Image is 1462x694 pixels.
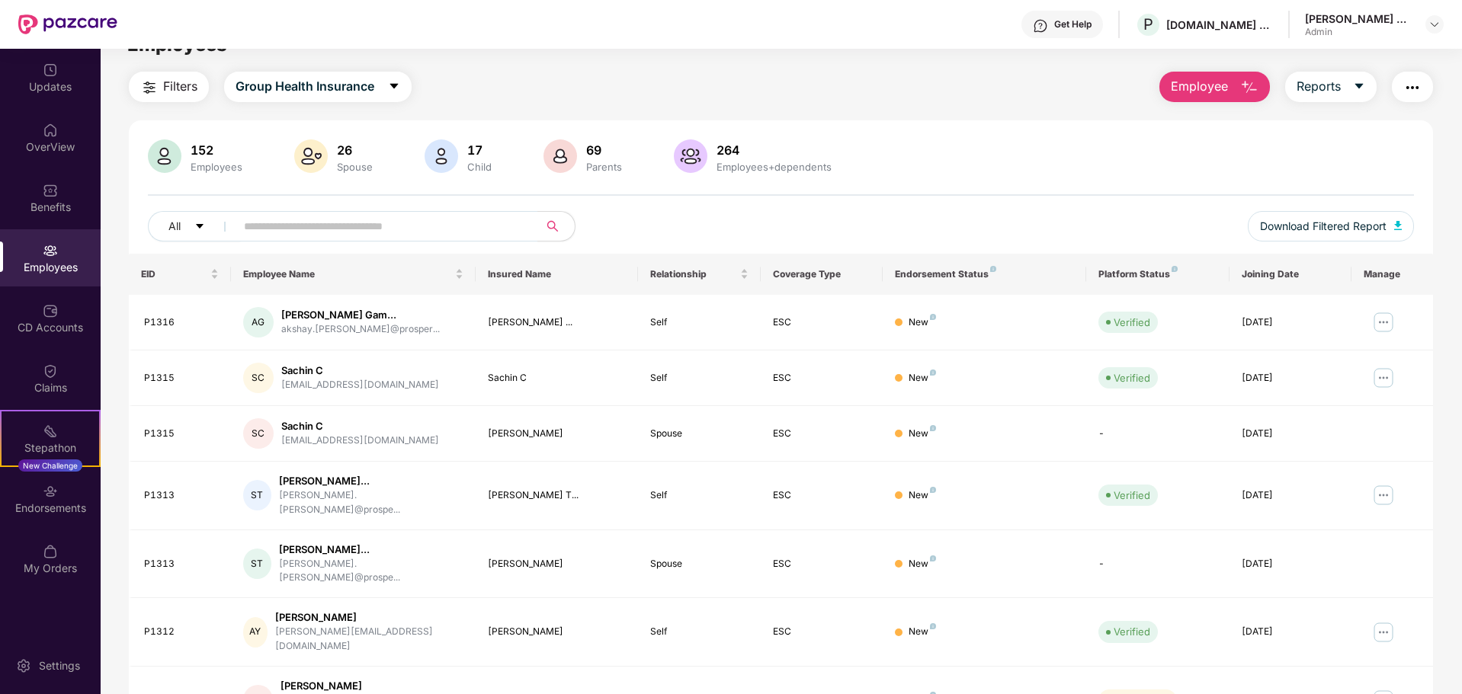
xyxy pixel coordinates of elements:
[1114,488,1150,503] div: Verified
[464,161,495,173] div: Child
[1242,557,1339,571] div: [DATE]
[334,142,376,158] div: 26
[279,488,463,517] div: [PERSON_NAME].[PERSON_NAME]@prospe...
[144,488,219,503] div: P1313
[140,78,159,97] img: svg+xml;base64,PHN2ZyB4bWxucz0iaHR0cDovL3d3dy53My5vcmcvMjAwMC9zdmciIHdpZHRoPSIyNCIgaGVpZ2h0PSIyNC...
[43,424,58,439] img: svg+xml;base64,PHN2ZyB4bWxucz0iaHR0cDovL3d3dy53My5vcmcvMjAwMC9zdmciIHdpZHRoPSIyMSIgaGVpZ2h0PSIyMC...
[543,139,577,173] img: svg+xml;base64,PHN2ZyB4bWxucz0iaHR0cDovL3d3dy53My5vcmcvMjAwMC9zdmciIHhtbG5zOnhsaW5rPSJodHRwOi8vd3...
[281,308,440,322] div: [PERSON_NAME] Gam...
[909,557,936,571] div: New
[909,488,936,503] div: New
[188,161,245,173] div: Employees
[43,363,58,379] img: svg+xml;base64,PHN2ZyBpZD0iQ2xhaW0iIHhtbG5zPSJodHRwOi8vd3d3LnczLm9yZy8yMDAwL3N2ZyIgd2lkdGg9IjIwIi...
[1248,211,1414,241] button: Download Filtered Report
[1033,18,1048,34] img: svg+xml;base64,PHN2ZyBpZD0iSGVscC0zMngzMiIgeG1sbnM9Imh0dHA6Ly93d3cudzMub3JnLzIwMDAvc3ZnIiB3aWR0aD...
[129,72,209,102] button: Filters
[281,679,463,693] div: [PERSON_NAME]
[43,123,58,138] img: svg+xml;base64,PHN2ZyBpZD0iSG9tZSIgeG1sbnM9Imh0dHA6Ly93d3cudzMub3JnLzIwMDAvc3ZnIiB3aWR0aD0iMjAiIG...
[1285,72,1377,102] button: Reportscaret-down
[1159,72,1270,102] button: Employee
[773,488,870,503] div: ESC
[488,557,627,571] div: [PERSON_NAME]
[909,371,936,385] div: New
[1353,80,1365,94] span: caret-down
[279,542,463,557] div: [PERSON_NAME]...
[638,254,760,295] th: Relationship
[476,254,639,295] th: Insured Name
[1054,18,1092,30] div: Get Help
[773,427,870,441] div: ESC
[1230,254,1351,295] th: Joining Date
[281,419,439,433] div: Sachin C
[144,625,219,639] div: P1312
[773,557,870,571] div: ESC
[1242,625,1339,639] div: [DATE]
[773,371,870,385] div: ESC
[1242,315,1339,330] div: [DATE]
[650,427,748,441] div: Spouse
[1143,15,1153,34] span: P
[488,371,627,385] div: Sachin C
[488,427,627,441] div: [PERSON_NAME]
[236,77,374,96] span: Group Health Insurance
[650,371,748,385] div: Self
[144,427,219,441] div: P1315
[537,220,567,232] span: search
[930,487,936,493] img: svg+xml;base64,PHN2ZyB4bWxucz0iaHR0cDovL3d3dy53My5vcmcvMjAwMC9zdmciIHdpZHRoPSI4IiBoZWlnaHQ9IjgiIH...
[281,322,440,337] div: akshay.[PERSON_NAME]@prosper...
[243,617,268,648] div: AY
[1114,624,1150,639] div: Verified
[141,268,207,280] span: EID
[1172,266,1178,272] img: svg+xml;base64,PHN2ZyB4bWxucz0iaHR0cDovL3d3dy53My5vcmcvMjAwMC9zdmciIHdpZHRoPSI4IiBoZWlnaHQ9IjgiIH...
[583,161,625,173] div: Parents
[1371,310,1396,334] img: manageButton
[148,211,241,241] button: Allcaret-down
[275,610,463,625] div: [PERSON_NAME]
[243,548,271,579] div: ST
[1086,406,1229,462] td: -
[1403,78,1422,97] img: svg+xml;base64,PHN2ZyB4bWxucz0iaHR0cDovL3d3dy53My5vcmcvMjAwMC9zdmciIHdpZHRoPSIyNCIgaGVpZ2h0PSIyNC...
[1166,18,1273,32] div: [DOMAIN_NAME] PRIVATE LIMITED
[1240,78,1258,97] img: svg+xml;base64,PHN2ZyB4bWxucz0iaHR0cDovL3d3dy53My5vcmcvMjAwMC9zdmciIHhtbG5zOnhsaW5rPSJodHRwOi8vd3...
[1371,620,1396,644] img: manageButton
[43,183,58,198] img: svg+xml;base64,PHN2ZyBpZD0iQmVuZWZpdHMiIHhtbG5zPSJodHRwOi8vd3d3LnczLm9yZy8yMDAwL3N2ZyIgd2lkdGg9Ij...
[243,363,274,393] div: SC
[1242,488,1339,503] div: [DATE]
[1098,268,1217,280] div: Platform Status
[909,625,936,639] div: New
[1428,18,1441,30] img: svg+xml;base64,PHN2ZyBpZD0iRHJvcGRvd24tMzJ4MzIiIHhtbG5zPSJodHRwOi8vd3d3LnczLm9yZy8yMDAwL3N2ZyIgd2...
[930,314,936,320] img: svg+xml;base64,PHN2ZyB4bWxucz0iaHR0cDovL3d3dy53My5vcmcvMjAwMC9zdmciIHdpZHRoPSI4IiBoZWlnaHQ9IjgiIH...
[488,488,627,503] div: [PERSON_NAME] T...
[334,161,376,173] div: Spouse
[773,625,870,639] div: ESC
[231,254,476,295] th: Employee Name
[388,80,400,94] span: caret-down
[281,363,439,378] div: Sachin C
[18,14,117,34] img: New Pazcare Logo
[488,625,627,639] div: [PERSON_NAME]
[144,371,219,385] div: P1315
[1351,254,1433,295] th: Manage
[1371,366,1396,390] img: manageButton
[43,243,58,258] img: svg+xml;base64,PHN2ZyBpZD0iRW1wbG95ZWVzIiB4bWxucz0iaHR0cDovL3d3dy53My5vcmcvMjAwMC9zdmciIHdpZHRoPS...
[650,488,748,503] div: Self
[930,623,936,629] img: svg+xml;base64,PHN2ZyB4bWxucz0iaHR0cDovL3d3dy53My5vcmcvMjAwMC9zdmciIHdpZHRoPSI4IiBoZWlnaHQ9IjgiIH...
[1242,427,1339,441] div: [DATE]
[713,142,835,158] div: 264
[43,62,58,78] img: svg+xml;base64,PHN2ZyBpZD0iVXBkYXRlZCIgeG1sbnM9Imh0dHA6Ly93d3cudzMub3JnLzIwMDAvc3ZnIiB3aWR0aD0iMj...
[895,268,1074,280] div: Endorsement Status
[224,72,412,102] button: Group Health Insurancecaret-down
[464,142,495,158] div: 17
[583,142,625,158] div: 69
[1086,530,1229,599] td: -
[1305,26,1412,38] div: Admin
[1260,218,1387,235] span: Download Filtered Report
[674,139,707,173] img: svg+xml;base64,PHN2ZyB4bWxucz0iaHR0cDovL3d3dy53My5vcmcvMjAwMC9zdmciIHhtbG5zOnhsaW5rPSJodHRwOi8vd3...
[148,139,181,173] img: svg+xml;base64,PHN2ZyB4bWxucz0iaHR0cDovL3d3dy53My5vcmcvMjAwMC9zdmciIHhtbG5zOnhsaW5rPSJodHRwOi8vd3...
[425,139,458,173] img: svg+xml;base64,PHN2ZyB4bWxucz0iaHR0cDovL3d3dy53My5vcmcvMjAwMC9zdmciIHhtbG5zOnhsaW5rPSJodHRwOi8vd3...
[488,315,627,330] div: [PERSON_NAME] ...
[1371,483,1396,507] img: manageButton
[168,218,181,235] span: All
[930,555,936,561] img: svg+xml;base64,PHN2ZyB4bWxucz0iaHR0cDovL3d3dy53My5vcmcvMjAwMC9zdmciIHdpZHRoPSI4IiBoZWlnaHQ9IjgiIH...
[43,484,58,499] img: svg+xml;base64,PHN2ZyBpZD0iRW5kb3JzZW1lbnRzIiB4bWxucz0iaHR0cDovL3d3dy53My5vcmcvMjAwMC9zdmciIHdpZH...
